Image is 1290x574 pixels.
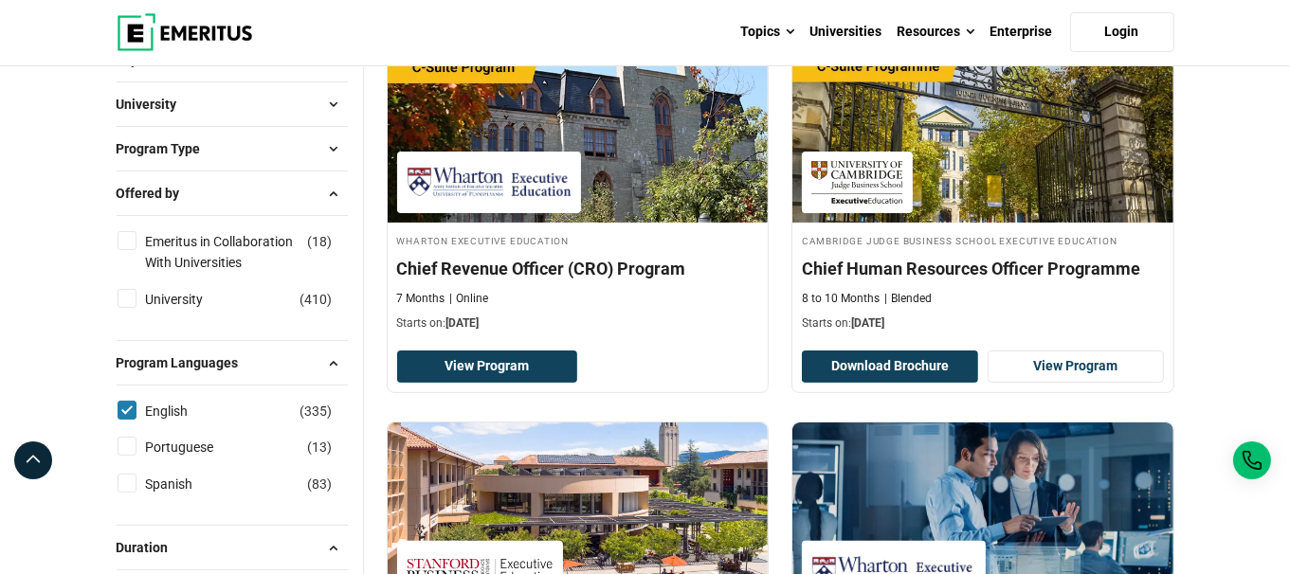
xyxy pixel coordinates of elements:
[313,476,328,492] span: 83
[146,231,345,274] a: Emeritus in Collaboration With Universities
[802,232,1164,248] h4: Cambridge Judge Business School Executive Education
[388,33,769,342] a: Business Management Course by Wharton Executive Education - September 17, 2025 Wharton Executive ...
[117,349,348,377] button: Program Languages
[397,291,445,307] p: 7 Months
[117,179,348,207] button: Offered by
[305,292,328,307] span: 410
[811,161,903,204] img: Cambridge Judge Business School Executive Education
[884,291,932,307] p: Blended
[117,90,348,118] button: University
[146,289,242,310] a: University
[308,474,333,494] span: ( )
[450,291,489,307] p: Online
[117,138,216,159] span: Program Type
[308,231,333,252] span: ( )
[117,94,192,115] span: University
[851,316,884,330] span: [DATE]
[117,352,254,373] span: Program Languages
[988,350,1164,383] a: View Program
[313,234,328,249] span: 18
[146,401,227,422] a: English
[792,33,1173,223] img: Chief Human Resources Officer Programme | Online Human Resources Course
[802,350,978,383] button: Download Brochure
[792,33,1173,342] a: Human Resources Course by Cambridge Judge Business School Executive Education - September 18, 202...
[802,291,880,307] p: 8 to 10 Months
[305,404,328,419] span: 335
[117,537,184,558] span: Duration
[397,257,759,280] h4: Chief Revenue Officer (CRO) Program
[117,135,348,163] button: Program Type
[146,437,252,457] a: Portuguese
[117,183,195,204] span: Offered by
[397,315,759,332] p: Starts on:
[802,315,1164,332] p: Starts on:
[300,289,333,310] span: ( )
[407,161,572,204] img: Wharton Executive Education
[313,439,328,455] span: 13
[117,533,348,562] button: Duration
[146,474,231,494] a: Spanish
[1070,12,1174,52] a: Login
[802,257,1164,280] h4: Chief Human Resources Officer Programme
[446,316,480,330] span: [DATE]
[308,437,333,457] span: ( )
[388,33,769,223] img: Chief Revenue Officer (CRO) Program | Online Business Management Course
[397,232,759,248] h4: Wharton Executive Education
[397,350,578,383] a: View Program
[300,401,333,422] span: ( )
